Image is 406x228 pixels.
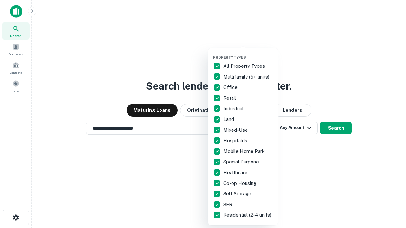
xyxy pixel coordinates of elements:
p: All Property Types [223,62,266,70]
p: Hospitality [223,137,249,144]
p: Residential (2-4 units) [223,211,272,219]
p: Co-op Housing [223,180,258,187]
p: Mixed-Use [223,126,249,134]
p: Special Purpose [223,158,260,166]
p: Office [223,84,239,91]
iframe: Chat Widget [374,177,406,208]
p: Healthcare [223,169,249,176]
p: Multifamily (5+ units) [223,73,271,81]
p: SFR [223,201,233,208]
p: Land [223,116,235,123]
p: Mobile Home Park [223,148,266,155]
span: Property Types [213,55,246,59]
p: Self Storage [223,190,252,198]
p: Retail [223,94,237,102]
p: Industrial [223,105,245,112]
